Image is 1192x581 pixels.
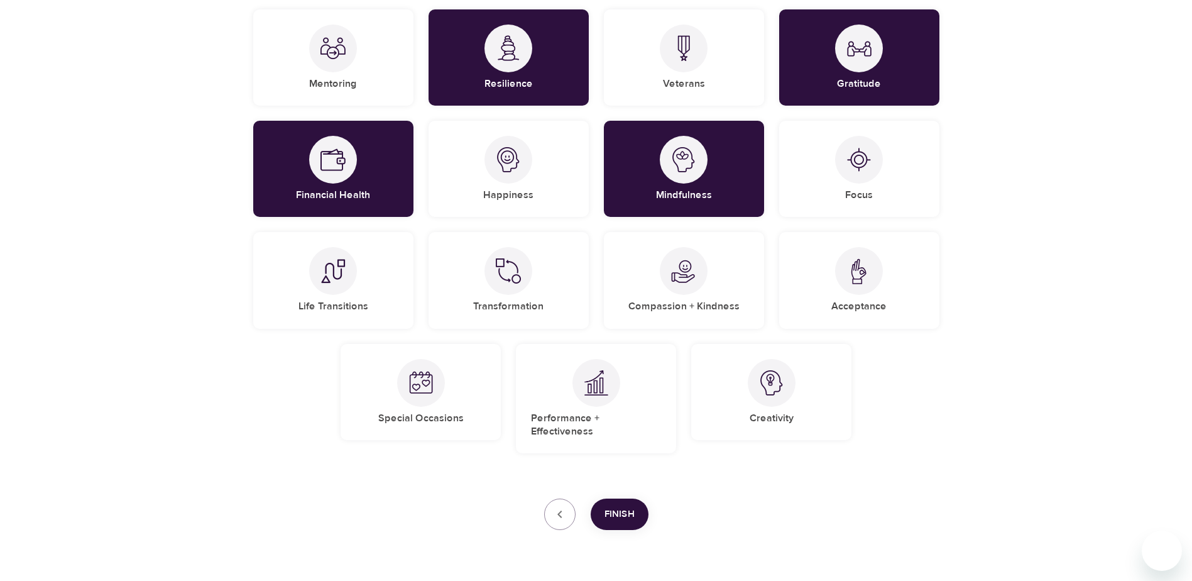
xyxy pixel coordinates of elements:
[429,232,589,328] div: TransformationTransformation
[496,147,521,172] img: Happiness
[378,412,464,425] h5: Special Occasions
[341,344,501,440] div: Special OccasionsSpecial Occasions
[846,36,872,61] img: Gratitude
[408,370,434,396] img: Special Occasions
[253,232,413,328] div: Life TransitionsLife Transitions
[604,121,764,217] div: MindfulnessMindfulness
[309,77,357,91] h5: Mentoring
[604,232,764,328] div: Compassion + KindnessCompassion + Kindness
[845,189,873,202] h5: Focus
[531,412,661,439] h5: Performance + Effectiveness
[298,300,368,313] h5: Life Transitions
[779,232,939,328] div: AcceptanceAcceptance
[483,189,533,202] h5: Happiness
[484,77,533,91] h5: Resilience
[1142,531,1182,571] iframe: Button to launch messaging window
[671,258,696,284] img: Compassion + Kindness
[253,121,413,217] div: Financial HealthFinancial Health
[604,506,635,523] span: Finish
[837,77,881,91] h5: Gratitude
[516,344,676,454] div: Performance + EffectivenessPerformance + Effectiveness
[496,258,521,284] img: Transformation
[628,300,740,313] h5: Compassion + Kindness
[429,9,589,106] div: ResilienceResilience
[691,344,851,440] div: CreativityCreativity
[750,412,794,425] h5: Creativity
[779,121,939,217] div: FocusFocus
[473,300,544,313] h5: Transformation
[591,499,648,530] button: Finish
[604,9,764,106] div: VeteransVeterans
[320,36,346,61] img: Mentoring
[253,9,413,106] div: MentoringMentoring
[296,189,370,202] h5: Financial Health
[663,77,705,91] h5: Veterans
[671,147,696,172] img: Mindfulness
[846,147,872,172] img: Focus
[584,370,609,396] img: Performance + Effectiveness
[779,9,939,106] div: GratitudeGratitude
[671,35,696,61] img: Veterans
[656,189,712,202] h5: Mindfulness
[831,300,887,313] h5: Acceptance
[496,35,521,61] img: Resilience
[429,121,589,217] div: HappinessHappiness
[320,258,346,284] img: Life Transitions
[320,147,346,172] img: Financial Health
[846,258,872,284] img: Acceptance
[759,370,784,396] img: Creativity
